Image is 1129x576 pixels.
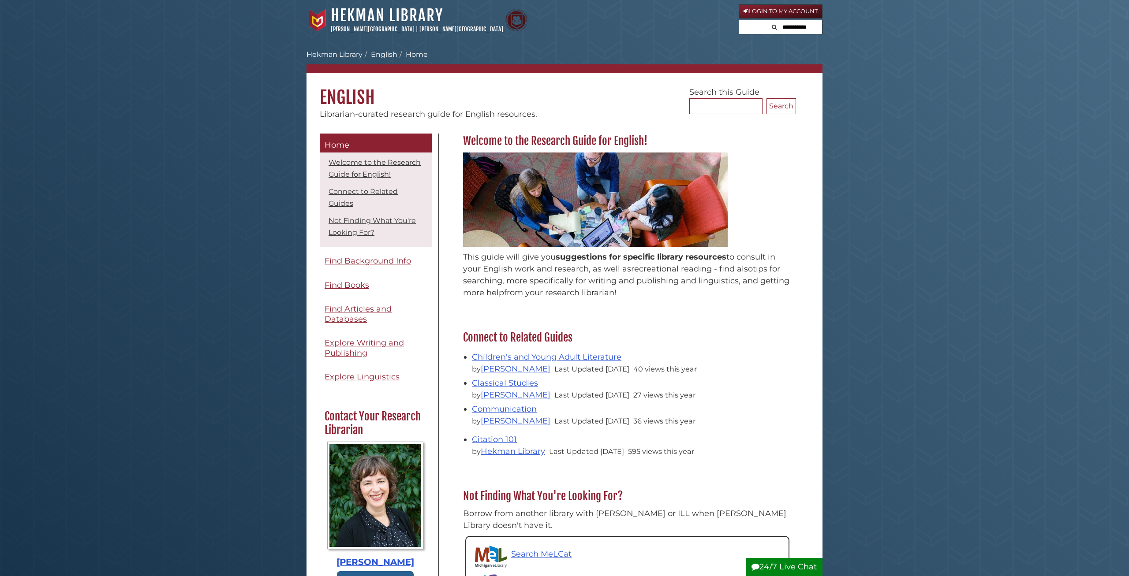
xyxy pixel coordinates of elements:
[554,364,629,373] span: Last Updated [DATE]
[712,264,753,274] span: - find also
[371,50,397,59] a: English
[320,134,432,153] a: Home
[472,435,517,444] a: Citation 101
[511,548,572,560] p: Search MeLCat
[472,390,552,399] span: by
[463,508,792,531] p: Borrow from another library with [PERSON_NAME] or ILL when [PERSON_NAME] Library doesn't have it.
[472,416,552,425] span: by
[320,333,432,363] a: Explore Writing and Publishing
[325,442,426,569] a: Profile Photo [PERSON_NAME]
[459,331,796,345] h2: Connect to Related Guides
[320,109,537,119] span: Librarian-curated research guide for English resources.
[329,216,416,237] a: Not Finding What You're Looking For?
[554,416,629,425] span: Last Updated [DATE]
[463,252,775,274] span: to consult in your English work and research, as well as
[746,558,822,576] button: 24/7 Live Chat
[481,416,550,426] a: [PERSON_NAME]
[320,367,432,387] a: Explore Linguistics
[505,9,527,31] img: Calvin Theological Seminary
[327,442,424,549] img: Profile Photo
[329,158,421,178] a: Welcome to the Research Guide for English!
[472,447,547,456] span: by
[472,364,552,373] span: by
[331,6,443,25] a: Hekman Library
[320,251,432,271] a: Find Background Info
[556,252,726,262] span: suggestions for specific library resources
[325,556,426,569] div: [PERSON_NAME]
[325,304,392,324] span: Find Articles and Databases
[475,546,572,568] a: Search MeLCat
[769,20,780,32] button: Search
[739,4,822,19] a: Login to My Account
[320,299,432,329] a: Find Articles and Databases
[419,26,503,33] a: [PERSON_NAME][GEOGRAPHIC_DATA]
[628,447,694,456] span: 595 views this year
[504,288,617,297] span: from your research librarian!
[481,446,545,456] a: Hekman Library
[329,187,398,208] a: Connect to Related Guides
[320,275,432,295] a: Find Books
[325,280,369,290] span: Find Books
[325,256,411,266] span: Find Background Info
[481,364,550,374] a: [PERSON_NAME]
[307,9,329,31] img: Calvin University
[459,489,796,503] h2: Not Finding What You're Looking For?
[307,73,822,108] h1: English
[633,364,697,373] span: 40 views this year
[554,390,629,399] span: Last Updated [DATE]
[307,49,822,73] nav: breadcrumb
[331,26,415,33] a: [PERSON_NAME][GEOGRAPHIC_DATA]
[633,416,695,425] span: 36 views this year
[307,50,363,59] a: Hekman Library
[397,49,428,60] li: Home
[472,352,621,362] a: Children's and Young Adult Literature
[416,26,418,33] span: |
[472,404,537,414] a: Communication
[320,409,430,437] h2: Contact Your Research Librarian
[549,447,624,456] span: Last Updated [DATE]
[463,252,556,262] span: This guide will give you
[475,546,507,568] img: Michigan eLibrary
[325,338,404,358] span: Explore Writing and Publishing
[766,98,796,114] button: Search
[459,134,796,148] h2: Welcome to the Research Guide for English!
[325,372,400,382] span: Explore Linguistics
[481,390,550,400] a: [PERSON_NAME]
[633,390,695,399] span: 27 views this year
[463,251,792,299] p: recreational reading tips for searching, more specifically for writing and publishing and linguis...
[472,378,538,388] a: Classical Studies
[325,140,349,150] span: Home
[772,24,777,30] i: Search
